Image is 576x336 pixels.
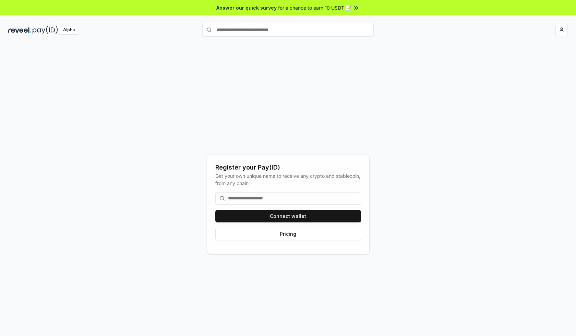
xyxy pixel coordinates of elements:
[215,228,361,240] button: Pricing
[216,4,277,11] span: Answer our quick survey
[59,26,79,34] div: Alpha
[215,163,361,172] div: Register your Pay(ID)
[278,4,351,11] span: for a chance to earn 10 USDT 📝
[215,210,361,222] button: Connect wallet
[8,26,31,34] img: reveel_dark
[215,172,361,187] div: Get your own unique name to receive any crypto and stablecoin, from any chain
[33,26,58,34] img: pay_id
